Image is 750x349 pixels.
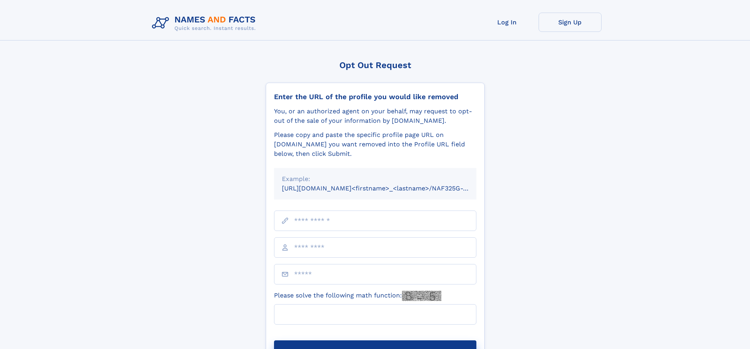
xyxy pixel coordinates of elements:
[274,92,476,101] div: Enter the URL of the profile you would like removed
[282,174,469,184] div: Example:
[476,13,539,32] a: Log In
[539,13,602,32] a: Sign Up
[274,107,476,126] div: You, or an authorized agent on your behalf, may request to opt-out of the sale of your informatio...
[149,13,262,34] img: Logo Names and Facts
[274,291,441,301] label: Please solve the following math function:
[282,185,491,192] small: [URL][DOMAIN_NAME]<firstname>_<lastname>/NAF325G-xxxxxxxx
[266,60,485,70] div: Opt Out Request
[274,130,476,159] div: Please copy and paste the specific profile page URL on [DOMAIN_NAME] you want removed into the Pr...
